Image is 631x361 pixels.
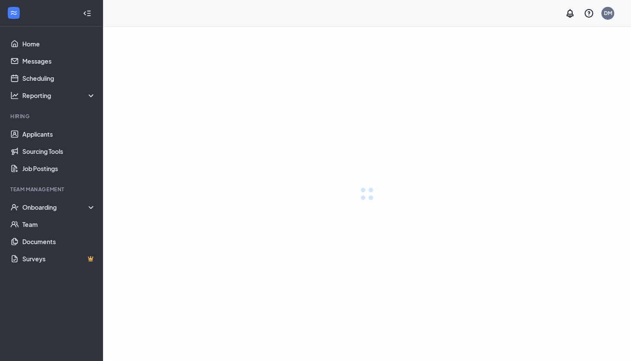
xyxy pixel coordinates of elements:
a: Applicants [22,125,96,143]
a: Team [22,216,96,233]
a: Scheduling [22,70,96,87]
svg: WorkstreamLogo [9,9,18,17]
a: SurveysCrown [22,250,96,267]
a: Documents [22,233,96,250]
a: Sourcing Tools [22,143,96,160]
svg: Analysis [10,91,19,100]
svg: Collapse [83,9,91,18]
svg: UserCheck [10,203,19,211]
svg: Notifications [565,8,575,18]
div: Reporting [22,91,96,100]
a: Job Postings [22,160,96,177]
a: Messages [22,52,96,70]
a: Home [22,35,96,52]
div: DM [604,9,612,17]
div: Onboarding [22,203,96,211]
svg: QuestionInfo [584,8,594,18]
div: Team Management [10,186,94,193]
div: Hiring [10,113,94,120]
